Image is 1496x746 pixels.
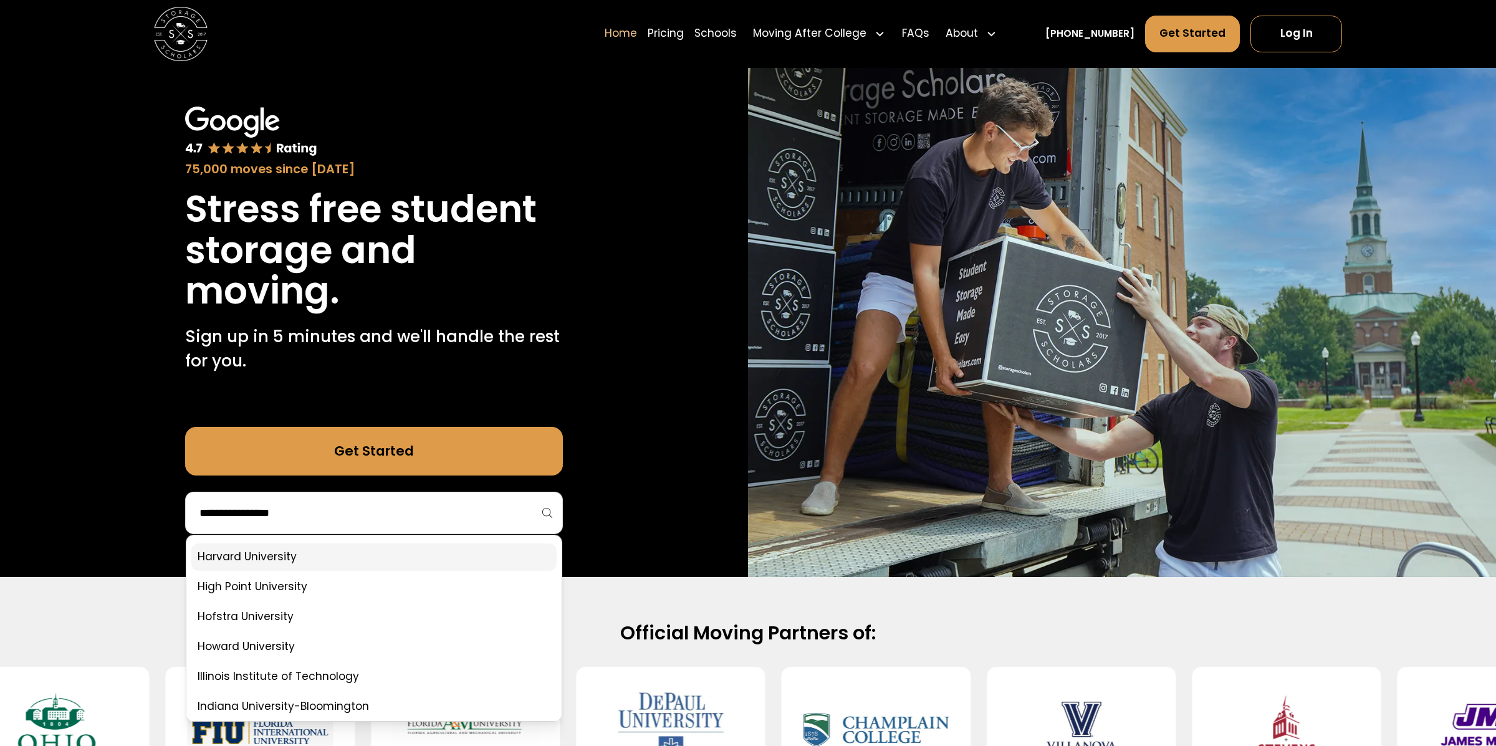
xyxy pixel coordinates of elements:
[185,189,563,312] h1: Stress free student storage and moving.
[185,160,563,178] div: 75,000 moves since [DATE]
[316,621,1181,645] h2: Official Moving Partners of:
[946,26,978,42] div: About
[185,325,563,373] p: Sign up in 5 minutes and we'll handle the rest for you.
[902,15,929,53] a: FAQs
[1145,16,1239,52] a: Get Started
[648,15,684,53] a: Pricing
[605,15,637,53] a: Home
[185,107,317,157] img: Google 4.7 star rating
[694,15,737,53] a: Schools
[154,7,208,61] img: Storage Scholars main logo
[748,64,1496,578] img: Storage Scholars makes moving and storage easy.
[1250,16,1342,52] a: Log In
[1045,27,1134,41] a: [PHONE_NUMBER]
[753,26,866,42] div: Moving After College
[185,427,563,476] a: Get Started
[748,15,891,53] div: Moving After College
[940,15,1002,53] div: About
